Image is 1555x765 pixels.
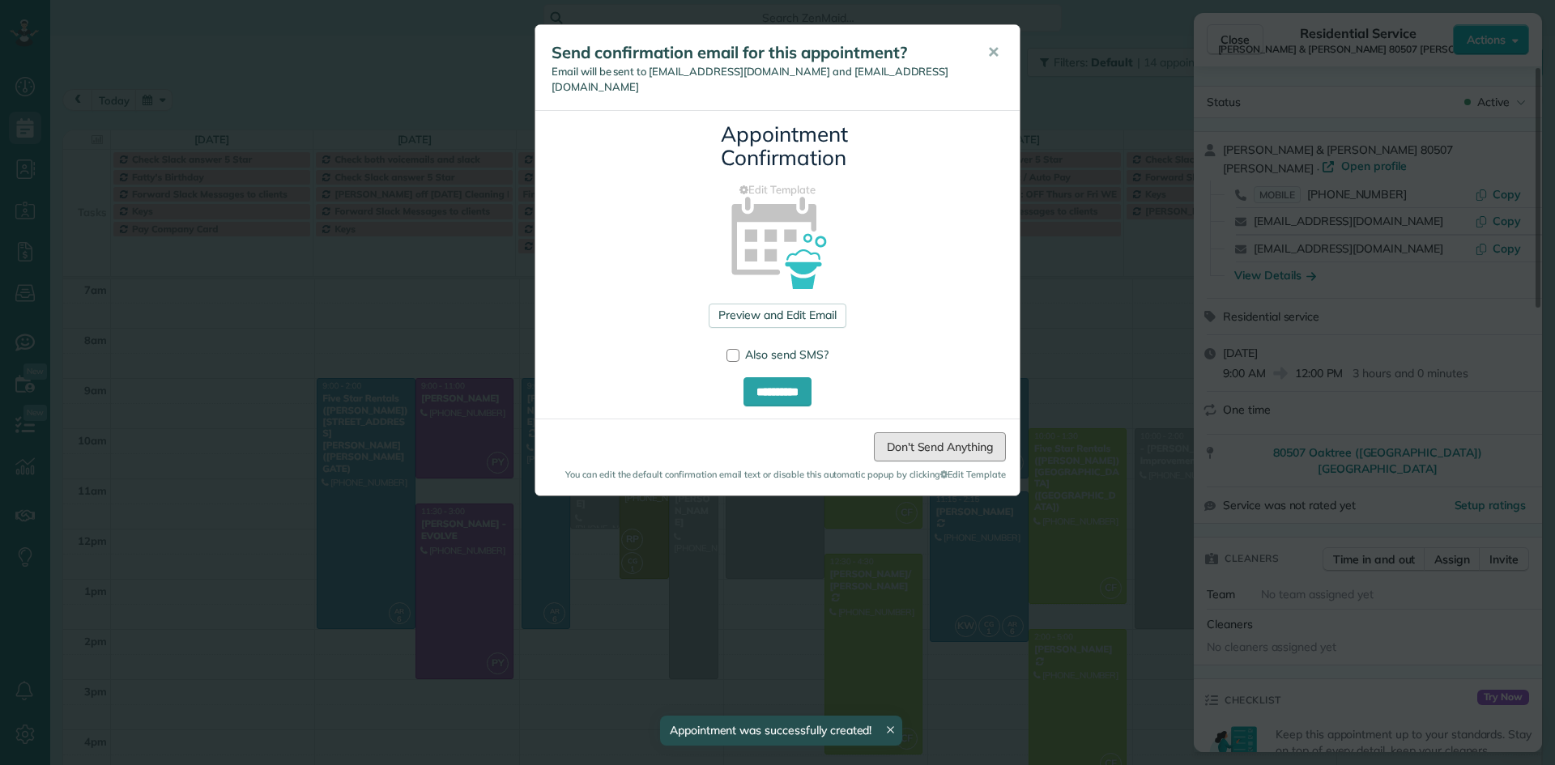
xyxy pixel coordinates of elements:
small: You can edit the default confirmation email text or disable this automatic popup by clicking Edit... [549,468,1006,481]
a: Don't Send Anything [874,432,1006,461]
span: Also send SMS? [745,347,829,362]
img: appointment_confirmation_icon-141e34405f88b12ade42628e8c248340957700ab75a12ae832a8710e9b578dc5.png [705,168,850,313]
div: Appointment was successfully created! [660,716,903,746]
span: ✕ [987,43,999,62]
h5: Send confirmation email for this appointment? [552,41,965,64]
span: Email will be sent to [EMAIL_ADDRESS][DOMAIN_NAME] and [EMAIL_ADDRESS][DOMAIN_NAME] [552,65,948,93]
h3: Appointment Confirmation [721,123,834,169]
a: Preview and Edit Email [709,304,846,328]
a: Edit Template [547,182,1008,198]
